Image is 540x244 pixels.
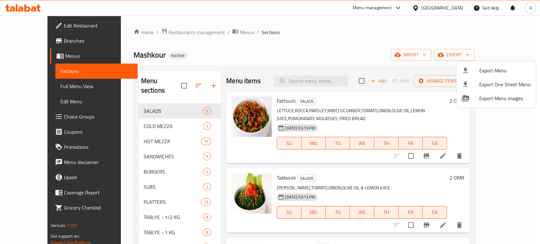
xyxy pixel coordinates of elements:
[456,64,536,77] li: Export menu items
[479,81,531,88] span: Export One Sheet Menu
[456,77,536,91] li: Export one sheet menu items
[479,95,531,102] span: Export Menu images
[456,91,536,105] li: Export Menu images
[479,67,531,74] span: Export Menu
